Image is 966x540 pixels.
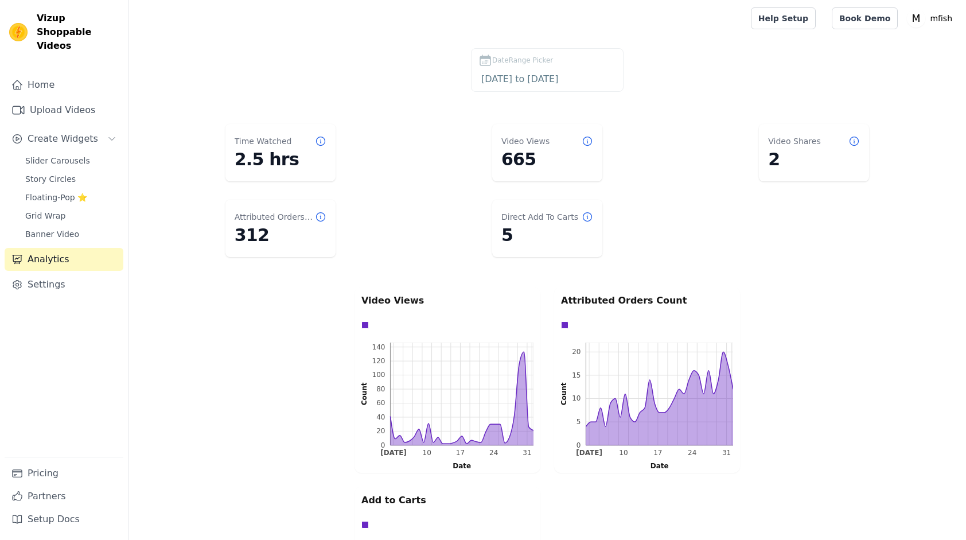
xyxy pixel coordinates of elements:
[768,149,860,170] dd: 2
[5,248,123,271] a: Analytics
[577,418,581,426] text: 5
[572,394,581,402] text: 10
[423,449,431,457] g: Sun Aug 10 2025 00:00:00 GMT+0800 (中国标准时间)
[547,343,586,449] g: left axis
[25,210,65,222] span: Grid Wrap
[619,449,628,457] text: 10
[925,8,957,29] p: mfish
[501,149,593,170] dd: 665
[381,441,385,449] text: 0
[235,149,326,170] dd: 2.5 hrs
[376,413,385,421] text: 40
[489,449,498,457] text: 24
[235,211,315,223] dt: Attributed Orders Count
[478,72,616,87] input: DateRange Picker
[576,449,602,457] g: Sun Aug 03 2025 00:00:00 GMT+0800 (中国标准时间)
[912,13,921,24] text: M
[523,449,531,457] g: Sun Aug 31 2025 00:00:00 GMT+0800 (中国标准时间)
[722,449,731,457] text: 31
[453,462,471,470] text: Date
[18,226,123,242] a: Banner Video
[558,318,730,332] div: Data groups
[577,441,581,449] text: 0
[372,357,385,365] text: 120
[360,382,368,405] text: Count
[492,55,553,65] span: DateRange Picker
[688,449,696,457] text: 24
[372,343,391,449] g: left ticks
[372,371,385,379] text: 100
[651,462,669,470] text: Date
[361,294,533,308] p: Video Views
[37,11,119,53] span: Vizup Shoppable Videos
[359,518,531,531] div: Data groups
[501,135,550,147] dt: Video Views
[25,228,79,240] span: Banner Video
[18,153,123,169] a: Slider Carousels
[572,371,581,379] text: 15
[5,462,123,485] a: Pricing
[722,449,731,457] g: Sun Aug 31 2025 00:00:00 GMT+0800 (中国标准时间)
[376,427,385,435] text: 20
[235,225,326,246] dd: 312
[768,135,820,147] dt: Video Shares
[235,135,292,147] dt: Time Watched
[5,127,123,150] button: Create Widgets
[501,211,578,223] dt: Direct Add To Carts
[380,449,407,457] g: Sun Aug 03 2025 00:00:00 GMT+0800 (中国标准时间)
[576,445,733,457] g: bottom ticks
[832,7,898,29] a: Book Demo
[380,445,533,457] g: bottom ticks
[25,155,90,166] span: Slider Carousels
[751,7,816,29] a: Help Setup
[619,449,628,457] g: Sun Aug 10 2025 00:00:00 GMT+0800 (中国标准时间)
[28,132,98,146] span: Create Widgets
[576,449,602,457] text: [DATE]
[5,508,123,531] a: Setup Docs
[572,343,586,449] g: left ticks
[423,449,431,457] text: 10
[25,173,76,185] span: Story Circles
[489,449,498,457] g: Sun Aug 24 2025 00:00:00 GMT+0800 (中国标准时间)
[376,385,385,393] text: 80
[653,449,662,457] text: 17
[5,73,123,96] a: Home
[18,189,123,205] a: Floating-Pop ⭐
[5,273,123,296] a: Settings
[501,225,593,246] dd: 5
[18,171,123,187] a: Story Circles
[560,382,568,405] text: Count
[343,343,390,449] g: left axis
[456,449,465,457] g: Sun Aug 17 2025 00:00:00 GMT+0800 (中国标准时间)
[380,449,407,457] text: [DATE]
[523,449,531,457] text: 31
[5,99,123,122] a: Upload Videos
[653,449,662,457] g: Sun Aug 17 2025 00:00:00 GMT+0800 (中国标准时间)
[359,318,531,332] div: Data groups
[561,294,733,308] p: Attributed Orders Count
[376,399,385,407] text: 60
[18,208,123,224] a: Grid Wrap
[5,485,123,508] a: Partners
[456,449,465,457] text: 17
[372,343,385,351] text: 140
[25,192,87,203] span: Floating-Pop ⭐
[688,449,696,457] g: Sun Aug 24 2025 00:00:00 GMT+0800 (中国标准时间)
[907,8,957,29] button: M mfish
[361,494,533,507] p: Add to Carts
[572,348,581,356] text: 20
[9,23,28,41] img: Vizup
